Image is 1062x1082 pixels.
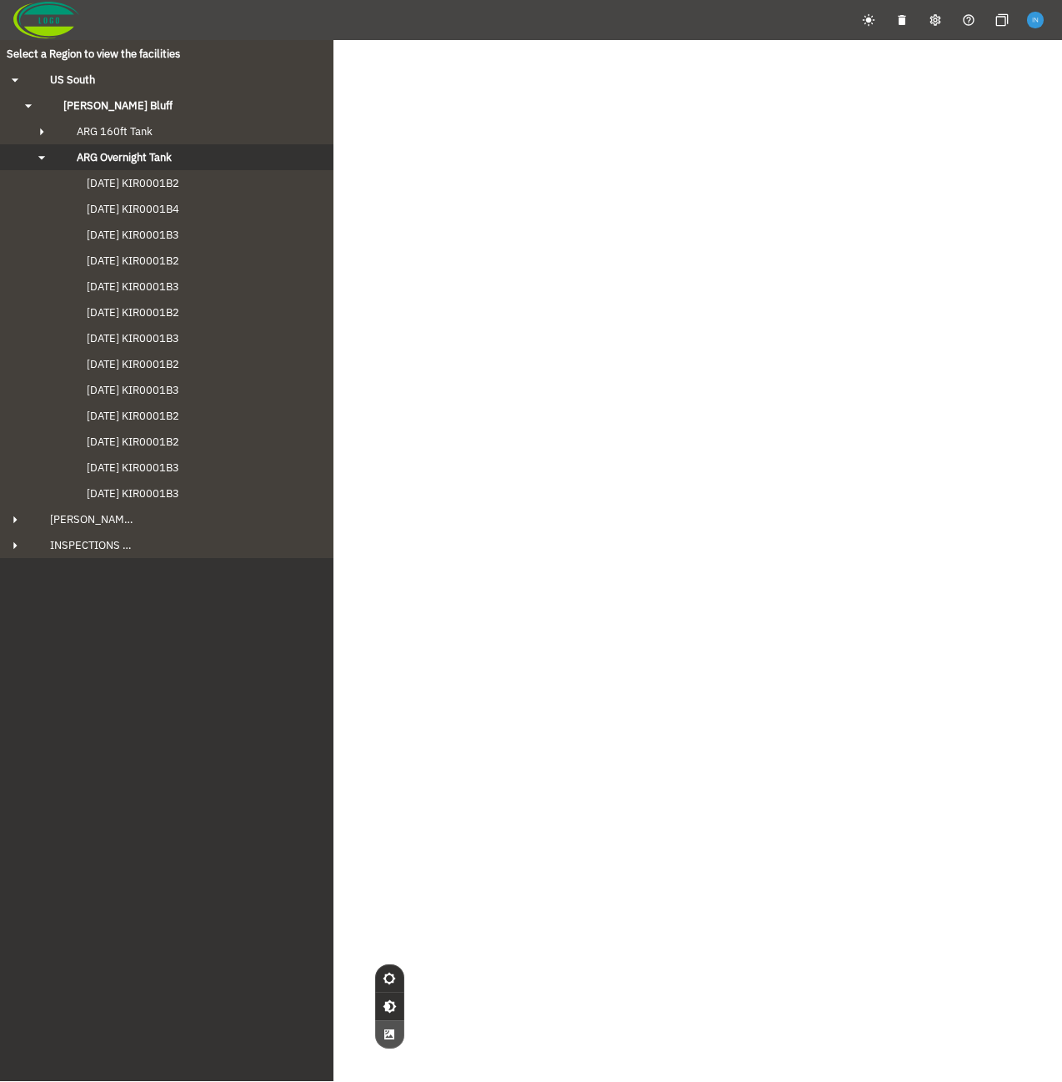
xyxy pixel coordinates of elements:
span: 2024-09-05_KIR0001B3 [53,486,179,501]
span: 2024-09-07_KIR0001B3 [53,460,179,475]
span: 2024-08-30_KIR0001B2 [53,305,179,320]
span: 2024-09-07_KIR0001B2 [53,435,179,449]
span: 2024-09-02_KIR0001B3 [53,383,179,397]
span: 2024-08-30_KIR0001B3 [53,331,179,345]
img: Company Logo [13,2,79,38]
span: 2024-09-20_KIR0001B2 [53,176,179,190]
span: US South [37,73,95,87]
span: 2024-09-05_KIR0001B2 [53,357,179,371]
span: 2024-09-04_KIR0001B2 [53,409,179,423]
img: f6ffcea323530ad0f5eeb9c9447a59c5 [1027,12,1043,28]
span: 2024-09-08_KIR0001B2 [53,254,179,268]
span: 2024-09-20_KIR0001B3 [53,228,179,242]
span: 2024-09-20_KIR0001B4 [53,202,179,216]
span: ARG Overnight Tank [77,150,172,164]
span: [PERSON_NAME][GEOGRAPHIC_DATA] [37,512,135,526]
span: [PERSON_NAME] Bluff [63,98,173,113]
span: ARG 160ft Tank [77,124,153,138]
span: 2024-09-08_KIR0001B3 [53,279,179,294]
span: INSPECTIONS IN REVIEW [37,538,135,552]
